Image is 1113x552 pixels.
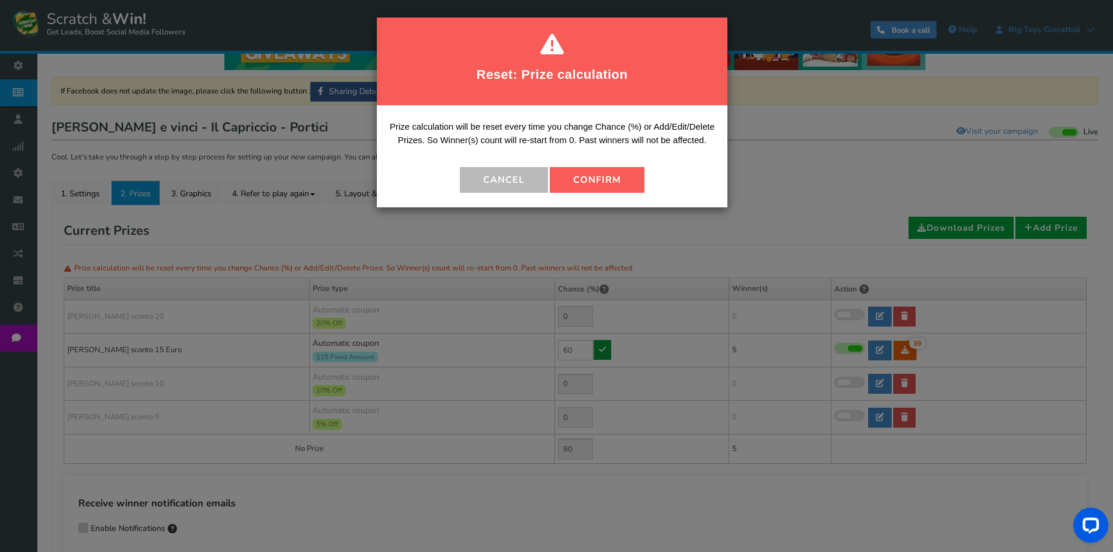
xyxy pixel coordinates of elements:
p: Prize calculation will be reset every time you change Chance (%) or Add/Edit/Delete Prizes. So Wi... [386,120,719,155]
h2: Reset: Prize calculation [391,58,713,91]
button: Confirm [550,167,644,193]
iframe: LiveChat chat widget [1064,503,1113,552]
button: Cancel [460,167,548,193]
